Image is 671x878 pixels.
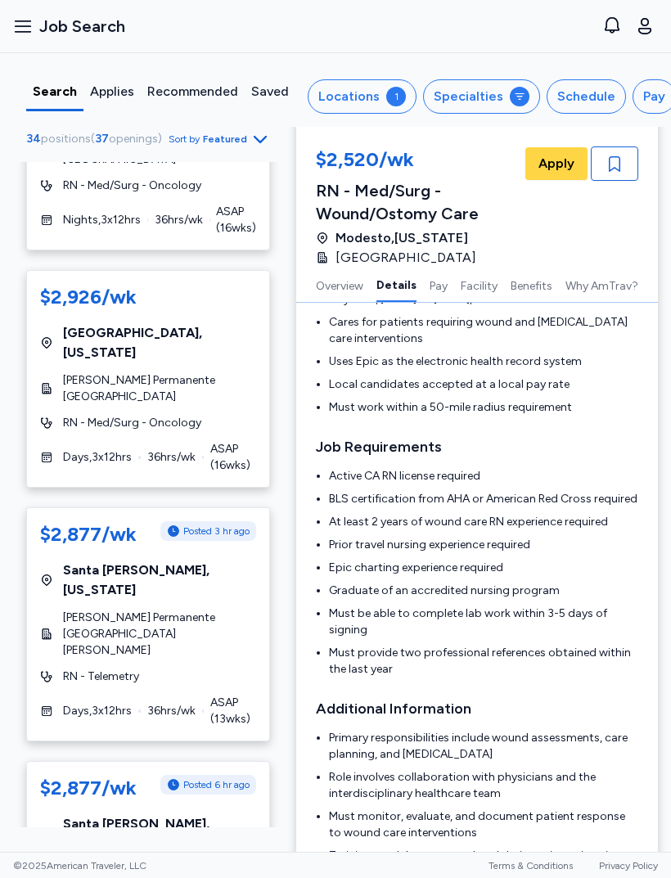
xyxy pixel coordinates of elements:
button: Sort byFeatured [169,129,270,149]
span: ASAP ( 16 wks) [216,204,256,236]
span: Nights , 3 x 12 hrs [63,212,141,228]
div: Search [33,82,77,101]
span: Job Search [39,15,125,38]
button: Facility [461,268,498,302]
li: Primary responsibilities include wound assessments, care planning, and [MEDICAL_DATA] [329,730,638,763]
span: Posted 3 hr ago [183,525,250,538]
div: Applies [90,82,134,101]
h3: Job Requirements [316,435,638,458]
span: 36 hrs/wk [147,449,196,466]
li: Uses Epic as the electronic health record system [329,353,638,370]
span: ASAP ( 16 wks) [210,441,256,474]
div: Schedule [557,87,615,106]
div: Specialties [434,87,503,106]
span: Days , 3 x 12 hrs [63,703,132,719]
button: Pay [430,268,448,302]
div: Pay [643,87,665,106]
span: [GEOGRAPHIC_DATA] [335,248,476,268]
span: [PERSON_NAME] Permanente [GEOGRAPHIC_DATA] [63,372,256,405]
div: $2,877/wk [40,521,137,547]
span: RN - Med/Surg - Oncology [63,415,201,431]
li: Epic charting experience required [329,560,638,576]
li: Prior travel nursing experience required [329,537,638,553]
button: Locations1 [308,79,417,114]
span: RN - Telemetry [63,669,139,685]
li: Graduate of an accredited nursing program [329,583,638,599]
span: ASAP ( 13 wks) [210,695,256,727]
button: Apply [525,147,588,180]
h3: Additional Information [316,697,638,720]
div: ( ) [26,131,169,147]
li: At least 2 years of wound care RN experience required [329,514,638,530]
span: [PERSON_NAME] Permanente [GEOGRAPHIC_DATA][PERSON_NAME] [63,610,256,659]
span: 36 hrs/wk [147,703,196,719]
li: Must monitor, evaluate, and document patient response to wound care interventions [329,808,638,841]
span: Featured [203,133,247,146]
span: © 2025 American Traveler, LLC [13,859,146,872]
div: Locations [318,87,380,106]
div: Recommended [147,82,238,101]
li: Local candidates accepted at a local pay rate [329,376,638,393]
span: RN - Med/Surg - Oncology [63,178,201,194]
span: Apply [538,154,574,173]
span: [GEOGRAPHIC_DATA] , [US_STATE] [63,323,256,362]
li: BLS certification from AHA or American Red Cross required [329,491,638,507]
li: Must provide two professional references obtained within the last year [329,645,638,678]
span: positions [41,132,91,146]
div: RN - Med/Surg - Wound/Ostomy Care [316,179,522,225]
span: Santa [PERSON_NAME] , [US_STATE] [63,814,256,853]
span: Santa [PERSON_NAME] , [US_STATE] [63,561,256,600]
a: Privacy Policy [599,860,658,871]
button: Benefits [511,268,552,302]
li: Must be able to complete lab work within 3-5 days of signing [329,606,638,638]
div: $2,926/wk [40,284,137,310]
span: Sort by [169,133,200,146]
span: Posted 6 hr ago [183,778,250,791]
div: $2,877/wk [40,775,137,801]
a: Terms & Conditions [489,860,573,871]
li: Role involves collaboration with physicians and the interdisciplinary healthcare team [329,769,638,802]
li: Active CA RN license required [329,468,638,484]
span: 36 hrs/wk [155,212,203,228]
span: openings [109,132,158,146]
div: Saved [251,82,289,101]
button: Specialties [423,79,540,114]
span: 34 [26,132,41,146]
li: Must work within a 50-mile radius requirement [329,399,638,416]
button: Overview [316,268,363,302]
span: 37 [95,132,109,146]
button: Why AmTrav? [565,268,638,302]
div: 1 [386,87,406,106]
div: $2,520/wk [316,146,522,176]
button: Schedule [547,79,626,114]
span: Modesto , [US_STATE] [335,228,468,248]
button: Details [376,268,417,302]
span: Days , 3 x 12 hrs [63,449,132,466]
button: Job Search [7,8,132,44]
li: Cares for patients requiring wound and [MEDICAL_DATA] care interventions [329,314,638,347]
